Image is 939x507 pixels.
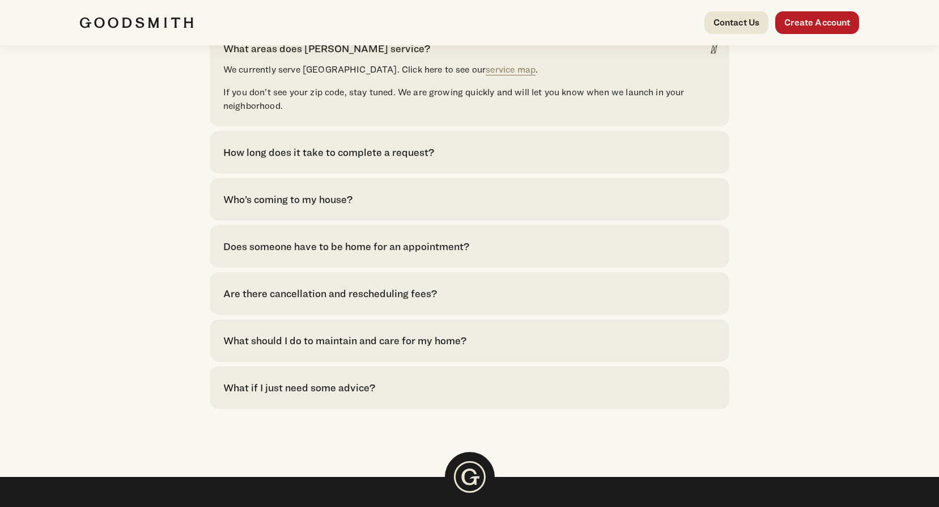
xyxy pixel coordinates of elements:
[486,64,536,75] a: service map
[223,63,716,77] p: We currently serve [GEOGRAPHIC_DATA]. Click here to see our .
[445,452,495,502] img: Goodsmith Logo
[223,239,469,254] div: Does someone have to be home for an appointment?
[223,86,716,113] p: If you don’t see your zip code, stay tuned. We are growing quickly and will let you know when we ...
[223,380,375,395] div: What if I just need some advice?
[223,192,352,207] div: Who’s coming to my house?
[223,286,437,301] div: Are there cancellation and rescheduling fees?
[223,145,434,160] div: How long does it take to complete a request?
[80,17,193,28] img: Goodsmith
[223,41,430,56] div: What areas does [PERSON_NAME] service?
[775,11,859,34] a: Create Account
[223,333,466,348] div: What should I do to maintain and care for my home?
[704,11,769,34] a: Contact Us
